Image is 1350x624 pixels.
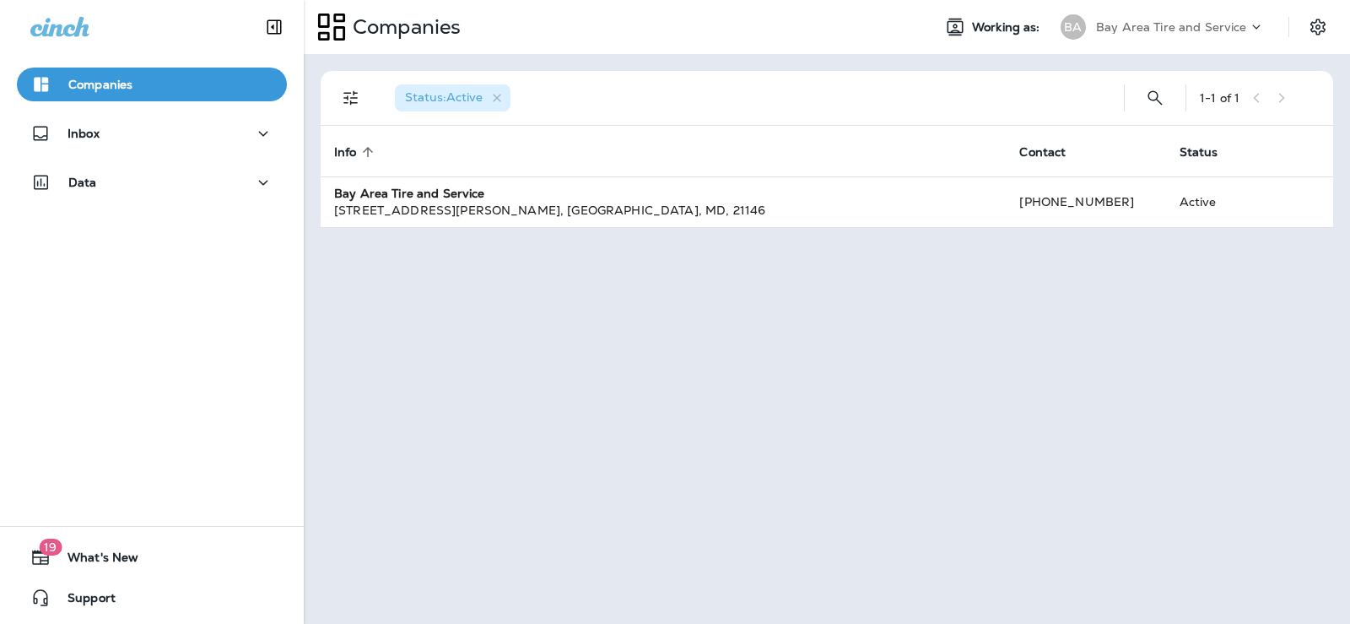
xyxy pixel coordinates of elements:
[346,14,461,40] p: Companies
[334,81,368,115] button: Filters
[334,144,379,160] span: Info
[1166,176,1265,227] td: Active
[17,165,287,199] button: Data
[1096,20,1247,34] p: Bay Area Tire and Service
[1061,14,1086,40] div: BA
[251,10,298,44] button: Collapse Sidebar
[67,127,100,140] p: Inbox
[972,20,1044,35] span: Working as:
[39,539,62,556] span: 19
[1180,145,1218,160] span: Status
[17,68,287,101] button: Companies
[334,202,992,219] div: [STREET_ADDRESS][PERSON_NAME] , [GEOGRAPHIC_DATA] , MD , 21146
[1006,176,1165,227] td: [PHONE_NUMBER]
[51,551,138,571] span: What's New
[334,145,357,160] span: Info
[334,186,485,201] strong: Bay Area Tire and Service
[51,591,116,611] span: Support
[395,84,510,111] div: Status:Active
[17,117,287,150] button: Inbox
[405,90,483,105] span: Status : Active
[68,176,97,189] p: Data
[1303,12,1333,42] button: Settings
[1138,81,1172,115] button: Search Companies
[17,540,287,574] button: 19What's New
[1180,144,1240,160] span: Status
[1200,91,1239,105] div: 1 - 1 of 1
[17,581,287,615] button: Support
[1019,145,1066,160] span: Contact
[1019,144,1088,160] span: Contact
[68,78,132,91] p: Companies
